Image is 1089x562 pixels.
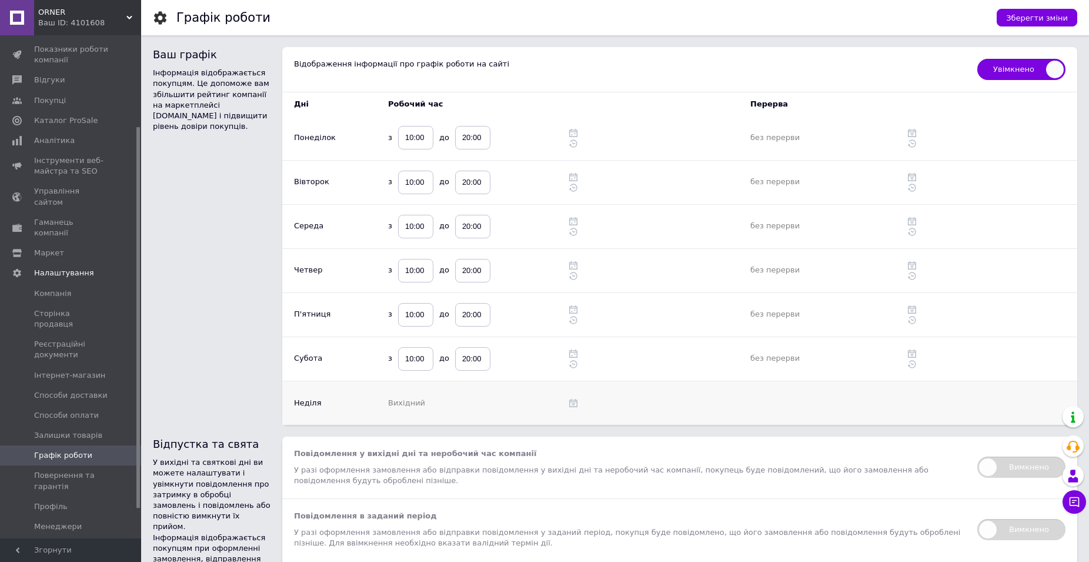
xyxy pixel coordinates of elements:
div: Відображення інформації про графік роботи на сайті [294,59,966,80]
span: Показники роботи компанії [34,44,109,65]
span: з [388,348,392,369]
span: Сторінка продавця [34,308,109,330]
span: Профіль [34,501,68,512]
span: Увімкнено [977,59,1065,80]
span: Каталог ProSale [34,115,98,126]
span: з [388,304,392,325]
span: Зберегти зміни [1006,14,1068,22]
span: з [388,127,392,148]
p: У вихідні та святкові дні ви можете налаштувати і увімкнути повідомлення про затримку в обробці з... [153,457,270,532]
td: Субота [282,337,353,381]
span: до [439,215,449,237]
span: Залишки товарів [34,430,102,441]
th: Дні [282,92,353,116]
span: без перерви [750,133,800,142]
span: ORNER [38,7,126,18]
span: до [439,304,449,325]
span: Налаштування [34,268,94,278]
span: Вихідний [388,398,425,407]
span: Інструменти веб-майстра та SEO [34,155,109,177]
span: Менеджери [34,521,82,532]
p: Інформація відображається покупцям. Це допоможе вам збільшити рейтинг компанії на маркетплейсі [D... [153,68,270,132]
span: без перерви [750,265,800,274]
span: Компанія [34,288,71,299]
button: Зберегти зміни [997,9,1077,26]
td: Неділя [282,381,353,425]
div: Ваш ID: 4101608 [38,18,141,28]
span: Відгуки [34,75,65,85]
span: без перерви [750,310,800,318]
div: У разі оформлення замовлення або відправки повідомлення у заданий період, покупця буде повідомлен... [294,527,966,548]
span: з [388,171,392,192]
button: Чат з покупцем [1063,490,1086,514]
h1: Графік роботи [176,11,270,25]
span: Повернення та гарантія [34,470,109,491]
span: без перерви [750,221,800,230]
h2: Відпустка та свята [153,437,270,451]
span: Графік роботи [34,450,92,461]
td: Четвер [282,248,353,292]
td: Вівторок [282,160,353,204]
th: Перерва [739,92,908,116]
span: Управління сайтом [34,186,109,207]
span: Вимкнено [977,457,1065,478]
span: без перерви [750,354,800,363]
span: Способи доставки [34,390,108,401]
span: Маркет [34,248,64,258]
span: з [388,260,392,281]
span: до [439,260,449,281]
div: Повідомлення у вихідні дні та неробочий час компанії [294,448,966,459]
span: з [388,215,392,237]
span: Способи оплати [34,410,99,421]
th: Робочий час [376,92,546,116]
span: Інтернет-магазин [34,370,105,381]
span: Аналітика [34,135,75,146]
span: Вимкнено [977,519,1065,540]
span: Гаманець компанії [34,217,109,238]
span: до [439,171,449,192]
td: Середа [282,204,353,248]
span: без перерви [750,177,800,186]
td: П'ятниця [282,292,353,337]
span: до [439,127,449,148]
td: Понеділок [282,116,353,160]
span: Покупці [34,95,66,106]
div: Повідомлення в заданий період [294,511,966,521]
h2: Ваш графік [153,47,270,62]
span: Реєстраційні документи [34,339,109,360]
span: до [439,348,449,369]
div: У разі оформлення замовлення або відправки повідомлення у вихідні дні та неробочий час компанії, ... [294,465,966,486]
